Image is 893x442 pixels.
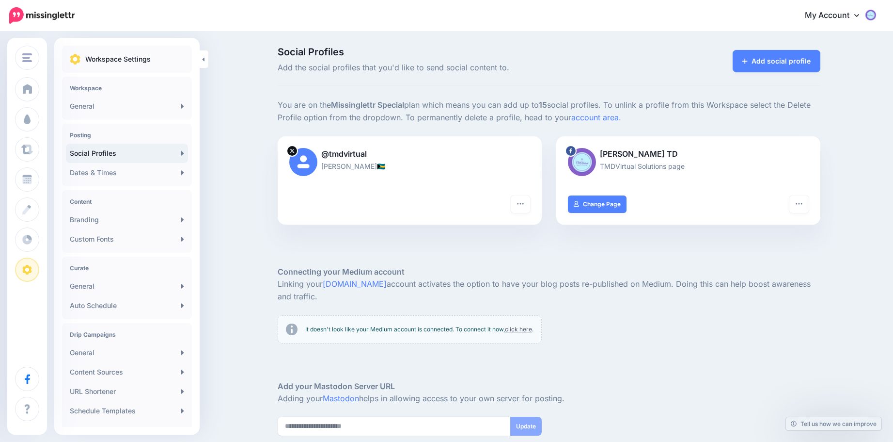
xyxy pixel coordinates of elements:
img: 267442950_247282730840914_2277012178965225356_n-bsa152496.png [568,148,596,176]
a: Add social profile [733,50,820,72]
p: @tmdvirtual [289,148,530,161]
a: click here [505,326,532,333]
p: Adding your helps in allowing access to your own server for posting. [278,393,820,405]
a: Content Templates [66,421,188,440]
a: Mastodon [323,393,359,403]
p: TMDVirtual Solutions page [568,161,809,172]
img: settings.png [70,54,80,65]
b: Missinglettr Special [331,100,404,110]
a: [DOMAIN_NAME] [323,279,387,289]
p: Workspace Settings [85,53,151,65]
h5: Connecting your Medium account [278,266,820,278]
img: Missinglettr [9,7,75,24]
a: General [66,343,188,362]
img: info-circle-grey.png [286,324,298,335]
a: Auto Schedule [66,296,188,315]
h5: Add your Mastodon Server URL [278,380,820,393]
a: Change Page [568,196,627,213]
p: You are on the plan which means you can add up to social profiles. To unlink a profile from this ... [278,99,820,124]
a: URL Shortener [66,382,188,401]
p: [PERSON_NAME]🇧🇸 [289,161,530,172]
b: 15 [539,100,547,110]
a: General [66,277,188,296]
a: Social Profiles [66,144,188,163]
h4: Curate [70,264,184,272]
h4: Posting [70,131,184,139]
a: Content Sources [66,362,188,382]
img: user_default_image.png [289,148,317,176]
a: Dates & Times [66,163,188,182]
a: Custom Fonts [66,229,188,249]
button: Update [510,417,542,436]
a: Schedule Templates [66,401,188,421]
img: menu.png [22,53,32,62]
p: It doesn't look like your Medium account is connected. To connect it now, . [305,325,533,334]
h4: Content [70,198,184,205]
a: Tell us how we can improve [786,417,881,430]
a: My Account [795,4,878,28]
h4: Drip Campaigns [70,331,184,338]
h4: Workspace [70,84,184,92]
span: Social Profiles [278,47,635,57]
a: General [66,97,188,116]
a: account area [571,113,619,122]
p: [PERSON_NAME] TD [568,148,809,161]
a: Branding [66,210,188,229]
p: Linking your account activates the option to have your blog posts re-published on Medium. Doing t... [278,278,820,303]
span: Add the social profiles that you'd like to send social content to. [278,62,635,74]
